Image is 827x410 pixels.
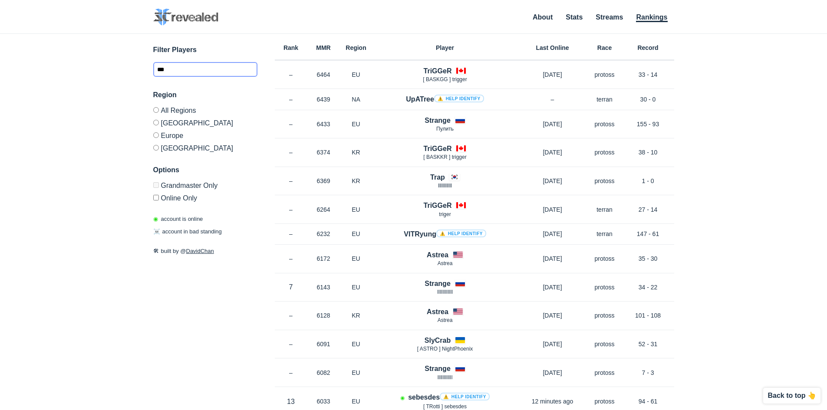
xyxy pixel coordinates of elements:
p: EU [340,230,372,238]
p: – [275,120,307,128]
p: 12 minutes ago [518,397,587,406]
span: triger [439,211,451,217]
a: ⚠️ Help identify [434,95,484,102]
p: – [275,230,307,238]
p: account in bad standing [153,227,222,236]
p: – [275,177,307,185]
h4: Astrea [427,307,448,317]
span: lIllIllIllIl [438,374,453,380]
p: protoss [587,340,622,348]
input: Grandmaster Only [153,182,159,188]
p: – [275,311,307,320]
p: 6433 [307,120,340,128]
input: [GEOGRAPHIC_DATA] [153,120,159,125]
h4: Strange [425,115,451,125]
p: [DATE] [518,70,587,79]
p: 52 - 31 [622,340,674,348]
a: ⚠️ Help identify [440,393,490,400]
p: 13 [275,397,307,407]
p: protoss [587,148,622,157]
a: About [533,13,553,21]
p: [DATE] [518,254,587,263]
h3: Region [153,90,257,100]
h4: SlyCrab [425,335,451,345]
p: 33 - 14 [622,70,674,79]
p: 155 - 93 [622,120,674,128]
p: – [275,148,307,157]
p: KR [340,148,372,157]
h6: Race [587,45,622,51]
p: [DATE] [518,340,587,348]
p: 6264 [307,205,340,214]
p: [DATE] [518,230,587,238]
p: [DATE] [518,368,587,377]
p: EU [340,120,372,128]
h4: Strange [425,279,451,289]
h4: sebesdes [408,392,490,402]
span: Account is laddering [400,395,405,401]
h4: TriGGeR [424,144,452,154]
span: [ BASKGG ] trigger [423,76,467,82]
label: All Regions [153,107,257,116]
p: 6374 [307,148,340,157]
p: KR [340,311,372,320]
p: protoss [587,70,622,79]
p: – [275,70,307,79]
p: – [275,95,307,104]
p: 6091 [307,340,340,348]
p: – [275,368,307,377]
h4: Astrea [427,250,448,260]
h4: TriGGeR [424,200,452,210]
p: 6369 [307,177,340,185]
span: Astrea [438,260,453,266]
h4: UpATree [406,94,484,104]
input: All Regions [153,107,159,113]
p: account is online [153,215,203,223]
h4: TriGGeR [424,66,452,76]
p: EU [340,205,372,214]
p: protoss [587,368,622,377]
p: terran [587,230,622,238]
span: ◉ [153,216,158,222]
input: Europe [153,132,159,138]
p: KR [340,177,372,185]
h4: VITRyung [404,229,486,239]
p: protoss [587,397,622,406]
p: 6439 [307,95,340,104]
p: 38 - 10 [622,148,674,157]
span: Пулить [436,126,454,132]
p: built by @ [153,247,257,256]
p: terran [587,95,622,104]
p: 30 - 0 [622,95,674,104]
h6: Record [622,45,674,51]
p: 6464 [307,70,340,79]
h6: Region [340,45,372,51]
p: EU [340,254,372,263]
p: [DATE] [518,311,587,320]
p: – [275,254,307,263]
p: protoss [587,120,622,128]
label: [GEOGRAPHIC_DATA] [153,116,257,129]
p: Back to top 👆 [768,392,816,399]
h6: Rank [275,45,307,51]
p: 6033 [307,397,340,406]
span: [ ASTRО ] NightPhoenix [417,346,473,352]
p: [DATE] [518,148,587,157]
p: 34 - 22 [622,283,674,292]
a: ⚠️ Help identify [436,230,486,237]
label: Europe [153,129,257,141]
label: Only Show accounts currently in Grandmaster [153,182,257,191]
h6: Player [372,45,518,51]
p: protoss [587,254,622,263]
span: Astrea [438,317,453,323]
img: SC2 Revealed [153,9,218,26]
input: [GEOGRAPHIC_DATA] [153,145,159,151]
p: [DATE] [518,120,587,128]
p: protoss [587,311,622,320]
h3: Options [153,165,257,175]
p: EU [340,397,372,406]
p: – [275,205,307,214]
p: EU [340,283,372,292]
p: EU [340,340,372,348]
p: [DATE] [518,205,587,214]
